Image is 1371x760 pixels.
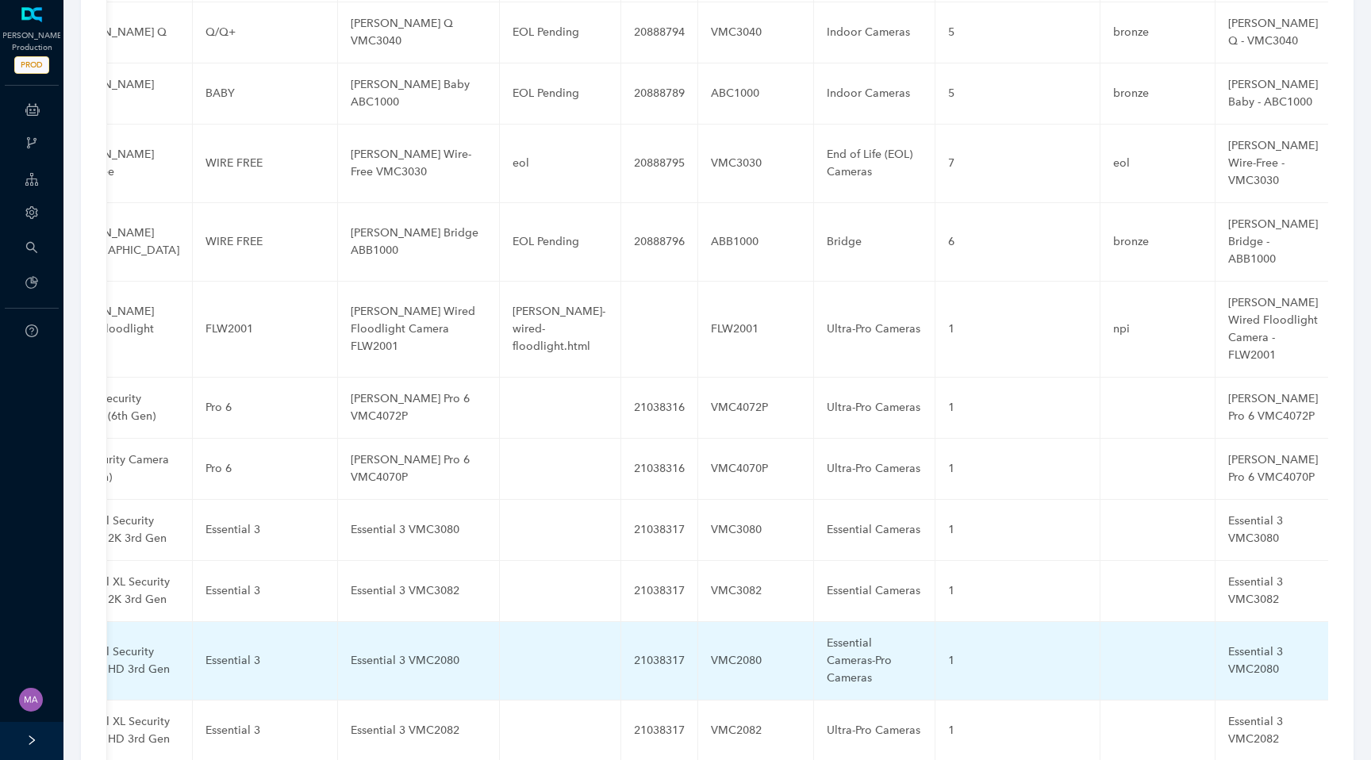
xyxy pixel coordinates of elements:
div: [PERSON_NAME] Q [64,24,179,41]
div: 7 [948,155,1087,172]
div: BABY [205,85,325,102]
div: [PERSON_NAME] Wired Floodlight Camera - FLW2001 [1228,294,1318,364]
div: VMC3040 [711,24,801,41]
div: 1 [948,652,1087,670]
div: Essential Security Camera HD 3rd Gen [64,643,179,678]
div: [PERSON_NAME][GEOGRAPHIC_DATA] [64,225,179,259]
div: [PERSON_NAME] Bridge ABB1000 [351,225,486,259]
div: bronze [1113,85,1202,102]
div: FLW2001 [711,321,801,338]
div: Essential Cameras-Pro Cameras [827,635,922,687]
div: [PERSON_NAME] Wire-Free VMC3030 [351,146,486,181]
div: 1 [948,582,1087,600]
div: EOL Pending [513,24,608,41]
div: eol [1113,155,1202,172]
div: eol [513,155,608,172]
div: [PERSON_NAME] Pro 6 VMC4070P [351,451,486,486]
div: Essential XL Security Camera 2K 3rd Gen [64,574,179,608]
div: FLW2001 [205,321,325,338]
span: PROD [14,56,49,74]
span: branches [25,136,38,149]
div: VMC3080 [711,521,801,539]
div: Essential 3 VMC3082 [351,582,486,600]
div: 6 [948,233,1087,251]
div: 21038317 [634,521,685,539]
span: setting [25,206,38,219]
div: Ultra-Pro Cameras [827,722,922,739]
div: 1 [948,460,1087,478]
div: Essential 3 VMC2082 [1228,713,1318,748]
div: Essential 3 VMC2080 [351,652,486,670]
div: bronze [1113,233,1202,251]
div: [PERSON_NAME] Q - VMC3040 [1228,15,1318,50]
div: WIRE FREE [205,155,325,172]
div: 21038316 [634,460,685,478]
div: bronze [1113,24,1202,41]
div: VMC2082 [711,722,801,739]
div: 20888796 [634,233,685,251]
div: Ultra-Pro Cameras [827,460,922,478]
div: 1 [948,321,1087,338]
div: [PERSON_NAME] Pro 6 VMC4072P [351,390,486,425]
div: 1 [948,521,1087,539]
div: 1 [948,722,1087,739]
div: Essential 3 [205,521,325,539]
div: [PERSON_NAME] Q VMC3040 [351,15,486,50]
div: npi [1113,321,1202,338]
div: Q/Q+ [205,24,325,41]
div: 5 [948,85,1087,102]
div: Essential Security Camera 2K 3rd Gen [64,512,179,547]
div: Essential 3 VMC2080 [1228,643,1318,678]
div: Pro 6 [205,460,325,478]
div: EOL Pending [513,233,608,251]
div: Essential 3 VMC2082 [351,722,486,739]
div: 21038316 [634,399,685,416]
div: Essential Cameras [827,521,922,539]
div: 21038317 [634,722,685,739]
div: Bridge [827,233,922,251]
div: Essential 3 VMC3080 [351,521,486,539]
div: [PERSON_NAME] Baby - ABC1000 [1228,76,1318,111]
div: Essential 3 VMC3080 [1228,512,1318,547]
div: Essential 3 VMC3082 [1228,574,1318,608]
div: 5 [948,24,1087,41]
div: Essential 3 [205,582,325,600]
div: [PERSON_NAME] Wire-Free - VMC3030 [1228,137,1318,190]
div: [PERSON_NAME] Baby ABC1000 [351,76,486,111]
div: VMC2080 [711,652,801,670]
div: End of Life (EOL) Cameras [827,146,922,181]
div: Essential 3 [205,722,325,739]
div: ABC1000 [711,85,801,102]
div: [PERSON_NAME] Wired Floodlight Camera [64,303,179,355]
div: [PERSON_NAME] Bridge - ABB1000 [1228,216,1318,268]
div: VMC3082 [711,582,801,600]
div: 20888795 [634,155,685,172]
img: 261dd2395eed1481b052019273ba48bf [19,688,43,712]
span: question-circle [25,324,38,337]
div: [PERSON_NAME] Wire-Free [64,146,179,181]
div: [PERSON_NAME] Wired Floodlight Camera FLW2001 [351,303,486,355]
div: [PERSON_NAME] Baby [64,76,179,111]
div: Pro 6 [205,399,325,416]
div: Essential XL Security Camera HD 3rd Gen [64,713,179,748]
div: 21038317 [634,652,685,670]
div: 20888794 [634,24,685,41]
div: Indoor Cameras [827,85,922,102]
div: ABB1000 [711,233,801,251]
div: EOL Pending [513,85,608,102]
span: pie-chart [25,276,38,289]
div: Ultra-Pro Cameras [827,321,922,338]
div: VMC4070P [711,460,801,478]
div: Essential 3 [205,652,325,670]
span: search [25,241,38,254]
div: Essential Cameras [827,582,922,600]
div: Pro XL Security Camera (6th Gen) [64,390,179,425]
div: VMC3030 [711,155,801,172]
div: 20888789 [634,85,685,102]
div: WIRE FREE [205,233,325,251]
div: Ultra-Pro Cameras [827,399,922,416]
div: [PERSON_NAME]-wired-floodlight.html [513,303,608,355]
div: 1 [948,399,1087,416]
div: [PERSON_NAME] Pro 6 VMC4072P [1228,390,1318,425]
div: 21038317 [634,582,685,600]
